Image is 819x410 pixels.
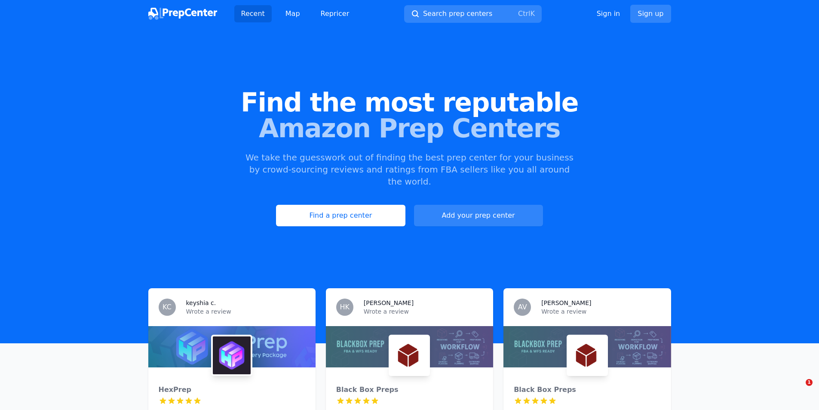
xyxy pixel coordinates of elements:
a: Repricer [314,5,356,22]
span: HK [340,304,350,311]
a: Find a prep center [276,205,405,226]
span: Amazon Prep Centers [14,115,805,141]
p: Wrote a review [364,307,483,316]
img: HexPrep [213,336,251,374]
p: We take the guesswork out of finding the best prep center for your business by crowd-sourcing rev... [245,151,575,188]
span: Find the most reputable [14,89,805,115]
h3: [PERSON_NAME] [364,299,414,307]
img: PrepCenter [148,8,217,20]
a: Recent [234,5,272,22]
a: Map [279,5,307,22]
img: Black Box Preps [568,336,606,374]
a: Add your prep center [414,205,543,226]
div: Black Box Preps [336,385,483,395]
iframe: Intercom live chat [788,379,809,400]
button: Search prep centersCtrlK [404,5,542,23]
span: KC [163,304,172,311]
img: Black Box Preps [390,336,428,374]
span: Search prep centers [423,9,492,19]
p: Wrote a review [541,307,660,316]
h3: [PERSON_NAME] [541,299,591,307]
span: 1 [806,379,813,386]
a: Sign up [630,5,671,23]
kbd: Ctrl [518,9,530,18]
p: Wrote a review [186,307,305,316]
div: HexPrep [159,385,305,395]
h3: keyshia c. [186,299,216,307]
a: Sign in [597,9,620,19]
div: Black Box Preps [514,385,660,395]
span: AV [518,304,527,311]
kbd: K [530,9,535,18]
